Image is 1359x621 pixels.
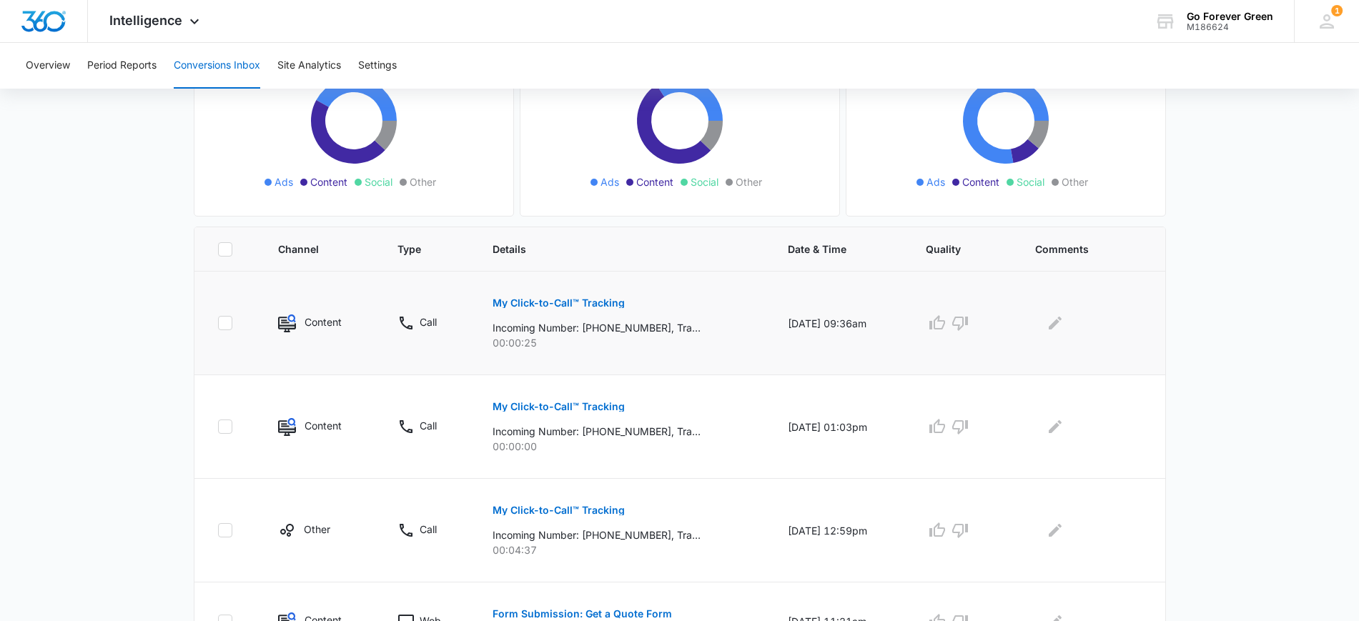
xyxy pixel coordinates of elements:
span: Ads [601,174,619,189]
span: Content [962,174,999,189]
div: account name [1187,11,1273,22]
span: Ads [926,174,945,189]
p: Incoming Number: [PHONE_NUMBER], Tracking Number: [PHONE_NUMBER], Ring To: [PHONE_NUMBER], Caller... [493,320,701,335]
span: Ads [275,174,293,189]
button: My Click-to-Call™ Tracking [493,493,625,527]
p: Call [420,418,437,433]
span: Other [736,174,762,189]
button: My Click-to-Call™ Tracking [493,286,625,320]
p: 00:04:37 [493,542,753,557]
span: Intelligence [109,13,182,28]
button: Settings [358,43,397,89]
button: Period Reports [87,43,157,89]
p: My Click-to-Call™ Tracking [493,298,625,308]
div: notifications count [1331,5,1343,16]
p: 00:00:25 [493,335,753,350]
td: [DATE] 09:36am [771,272,909,375]
span: 1 [1331,5,1343,16]
button: Edit Comments [1044,519,1067,542]
span: Social [365,174,392,189]
button: Edit Comments [1044,415,1067,438]
span: Other [1062,174,1088,189]
button: Overview [26,43,70,89]
span: Details [493,242,732,257]
p: Call [420,314,437,329]
button: My Click-to-Call™ Tracking [493,389,625,424]
p: Content [305,418,342,433]
p: Incoming Number: [PHONE_NUMBER], Tracking Number: [PHONE_NUMBER], Ring To: [PHONE_NUMBER], Caller... [493,424,701,439]
span: Channel [278,242,342,257]
span: Quality [926,242,980,257]
div: account id [1187,22,1273,32]
p: My Click-to-Call™ Tracking [493,505,625,515]
p: Form Submission: Get a Quote Form [493,609,672,619]
span: Social [691,174,718,189]
td: [DATE] 01:03pm [771,375,909,479]
p: Incoming Number: [PHONE_NUMBER], Tracking Number: [PHONE_NUMBER], Ring To: [PHONE_NUMBER], Caller... [493,527,701,542]
button: Edit Comments [1044,312,1067,334]
p: Content [305,314,342,329]
span: Social [1017,174,1044,189]
span: Content [636,174,673,189]
button: Conversions Inbox [174,43,260,89]
span: Other [410,174,436,189]
p: 00:00:00 [493,439,753,454]
p: Other [304,522,330,537]
button: Site Analytics [277,43,341,89]
span: Type [397,242,438,257]
p: My Click-to-Call™ Tracking [493,402,625,412]
td: [DATE] 12:59pm [771,479,909,582]
span: Date & Time [788,242,871,257]
span: Content [310,174,347,189]
p: Call [420,522,437,537]
span: Comments [1035,242,1122,257]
